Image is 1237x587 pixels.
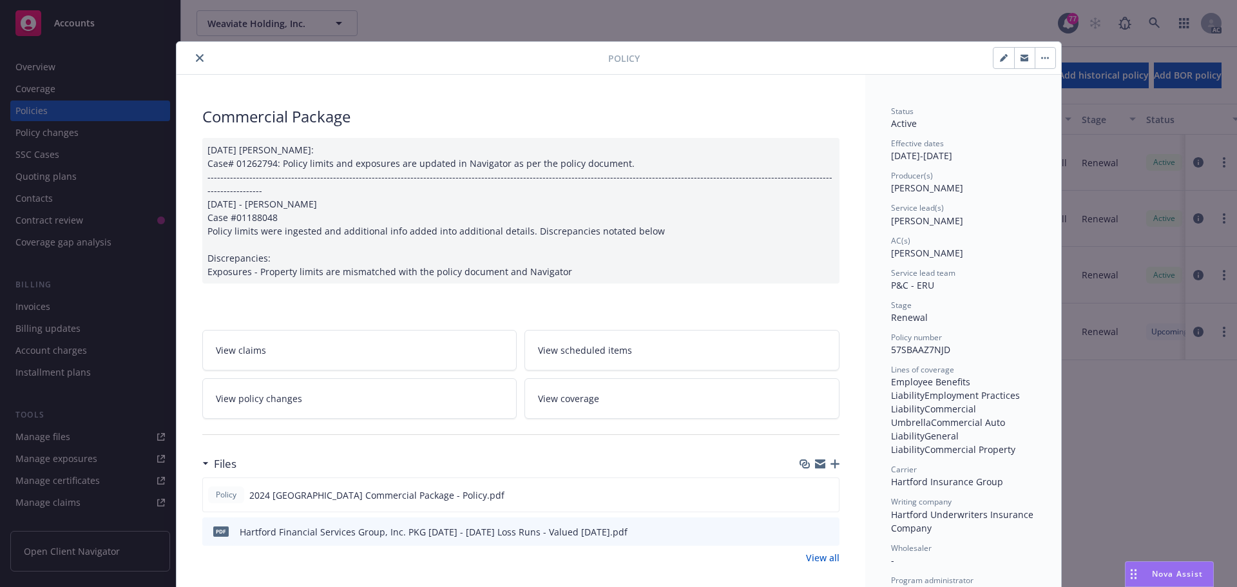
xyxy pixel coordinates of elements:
[891,235,910,246] span: AC(s)
[806,551,839,564] a: View all
[202,330,517,370] a: View claims
[891,170,933,181] span: Producer(s)
[1126,562,1142,586] div: Drag to move
[891,332,942,343] span: Policy number
[214,456,236,472] h3: Files
[202,456,236,472] div: Files
[891,543,932,553] span: Wholesaler
[891,300,912,311] span: Stage
[891,476,1003,488] span: Hartford Insurance Group
[891,311,928,323] span: Renewal
[891,403,979,428] span: Commercial Umbrella
[891,430,961,456] span: General Liability
[216,392,302,405] span: View policy changes
[891,554,894,566] span: -
[891,364,954,375] span: Lines of coverage
[891,138,1035,162] div: [DATE] - [DATE]
[216,343,266,357] span: View claims
[891,202,944,213] span: Service lead(s)
[925,443,1015,456] span: Commercial Property
[802,525,812,539] button: download file
[891,106,914,117] span: Status
[801,488,812,502] button: download file
[891,376,973,401] span: Employee Benefits Liability
[213,526,229,536] span: pdf
[1152,568,1203,579] span: Nova Assist
[240,525,628,539] div: Hartford Financial Services Group, Inc. PKG [DATE] - [DATE] Loss Runs - Valued [DATE].pdf
[891,182,963,194] span: [PERSON_NAME]
[891,389,1022,415] span: Employment Practices Liability
[891,279,934,291] span: P&C - ERU
[202,138,839,284] div: [DATE] [PERSON_NAME]: Case# 01262794: Policy limits and exposures are updated in Navigator as per...
[891,138,944,149] span: Effective dates
[538,392,599,405] span: View coverage
[213,489,239,501] span: Policy
[891,267,955,278] span: Service lead team
[891,343,950,356] span: 57SBAAZ7NJD
[538,343,632,357] span: View scheduled items
[202,106,839,128] div: Commercial Package
[891,117,917,130] span: Active
[891,508,1036,534] span: Hartford Underwriters Insurance Company
[1125,561,1214,587] button: Nova Assist
[891,247,963,259] span: [PERSON_NAME]
[249,488,504,502] span: 2024 [GEOGRAPHIC_DATA] Commercial Package - Policy.pdf
[524,330,839,370] a: View scheduled items
[891,464,917,475] span: Carrier
[891,575,973,586] span: Program administrator
[891,496,952,507] span: Writing company
[192,50,207,66] button: close
[822,488,834,502] button: preview file
[608,52,640,65] span: Policy
[202,378,517,419] a: View policy changes
[891,416,1008,442] span: Commercial Auto Liability
[524,378,839,419] a: View coverage
[823,525,834,539] button: preview file
[891,215,963,227] span: [PERSON_NAME]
